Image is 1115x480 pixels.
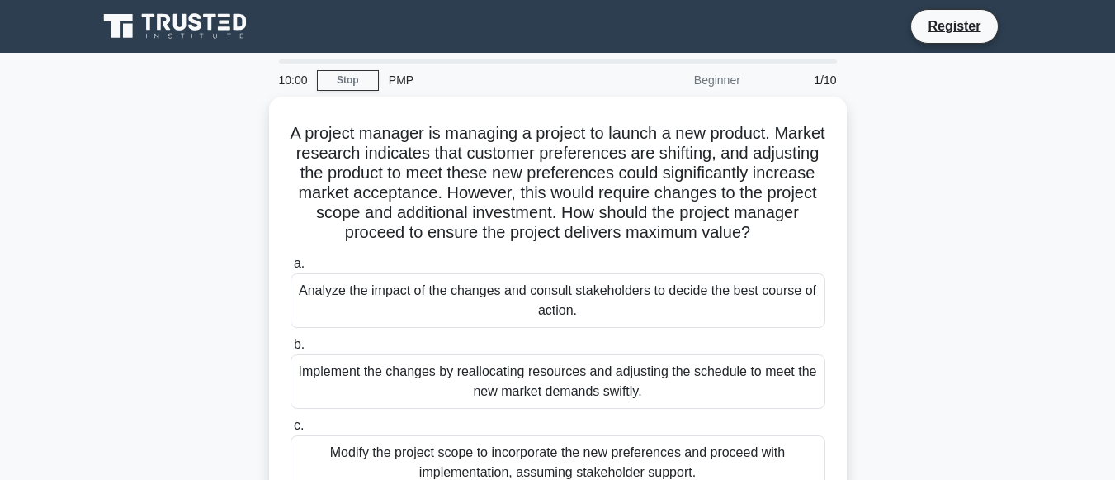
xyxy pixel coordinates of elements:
[294,418,304,432] span: c.
[294,256,305,270] span: a.
[317,70,379,91] a: Stop
[269,64,317,97] div: 10:00
[289,123,827,244] h5: A project manager is managing a project to launch a new product. Market research indicates that c...
[291,354,825,409] div: Implement the changes by reallocating resources and adjusting the schedule to meet the new market...
[379,64,606,97] div: PMP
[606,64,750,97] div: Beginner
[750,64,847,97] div: 1/10
[294,337,305,351] span: b.
[918,16,990,36] a: Register
[291,273,825,328] div: Analyze the impact of the changes and consult stakeholders to decide the best course of action.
